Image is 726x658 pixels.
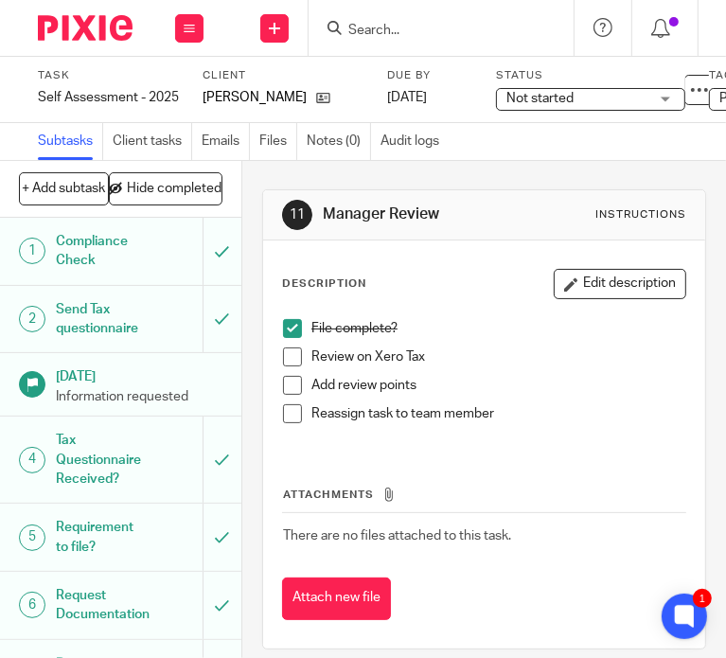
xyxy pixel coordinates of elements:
div: 6 [19,592,45,618]
img: Pixie [38,15,133,41]
div: Self Assessment - 2025 [38,88,179,107]
span: There are no files attached to this task. [283,529,511,542]
span: Hide completed [127,182,221,197]
a: Emails [202,123,250,160]
a: Files [259,123,297,160]
h1: Requirement to file? [56,513,141,561]
a: Client tasks [113,123,192,160]
p: Add review points [311,376,685,395]
p: File complete? [311,319,685,338]
div: Instructions [595,207,686,222]
p: Information requested [56,387,222,406]
p: Description [282,276,366,292]
h1: Compliance Check [56,227,141,276]
button: + Add subtask [19,172,109,205]
label: Due by [387,68,472,83]
a: Notes (0) [307,123,371,160]
div: 4 [19,447,45,473]
label: Client [203,68,368,83]
div: 1 [19,238,45,264]
h1: Request Documentation [56,581,141,630]
div: 5 [19,525,45,551]
label: Task [38,68,179,83]
div: 1 [693,589,712,608]
span: Not started [506,92,574,105]
button: Hide completed [109,172,222,205]
h1: [DATE] [56,363,222,386]
p: Review on Xero Tax [311,347,685,366]
h1: Tax Questionnaire Received? [56,426,141,493]
a: Subtasks [38,123,103,160]
a: Audit logs [381,123,449,160]
span: [DATE] [387,91,427,104]
p: Reassign task to team member [311,404,685,423]
p: [PERSON_NAME] [203,88,307,107]
button: Edit description [554,269,686,299]
span: Attachments [283,489,374,500]
button: Attach new file [282,578,391,620]
div: 2 [19,306,45,332]
h1: Send Tax questionnaire [56,295,141,344]
label: Status [496,68,685,83]
h1: Manager Review [323,205,524,224]
div: 11 [282,200,312,230]
input: Search [346,23,517,40]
